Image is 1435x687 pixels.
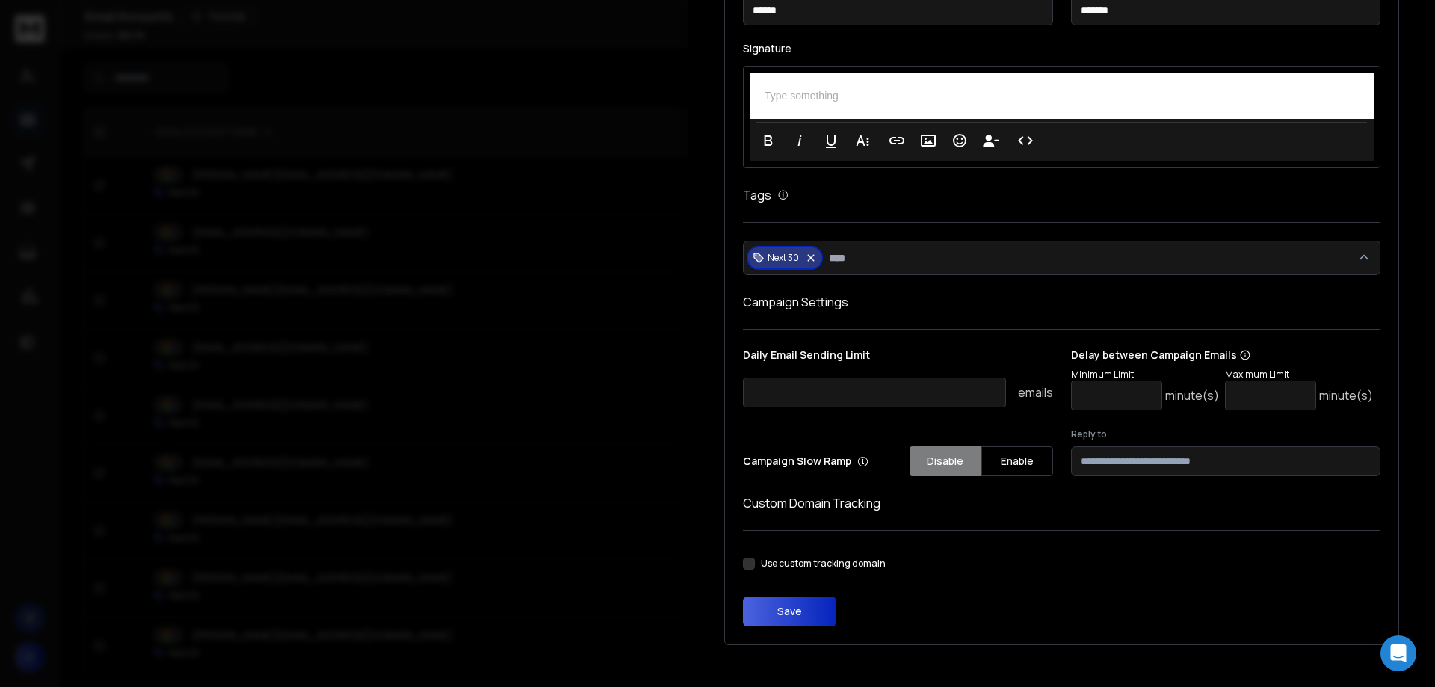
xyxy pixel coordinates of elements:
[743,454,868,469] p: Campaign Slow Ramp
[1011,126,1040,155] button: Code View
[754,126,783,155] button: Bold (Ctrl+B)
[743,43,1380,54] label: Signature
[1380,635,1416,671] div: Open Intercom Messenger
[1071,348,1373,363] p: Delay between Campaign Emails
[1319,386,1373,404] p: minute(s)
[743,494,1380,512] h1: Custom Domain Tracking
[1225,369,1373,381] p: Maximum Limit
[945,126,974,155] button: Emoticons
[910,446,981,476] button: Disable
[743,597,836,626] button: Save
[786,126,814,155] button: Italic (Ctrl+I)
[743,186,771,204] h1: Tags
[981,446,1053,476] button: Enable
[1018,383,1053,401] p: emails
[1165,386,1219,404] p: minute(s)
[914,126,942,155] button: Insert Image (Ctrl+P)
[743,348,1053,369] p: Daily Email Sending Limit
[977,126,1005,155] button: Insert Unsubscribe Link
[1071,428,1381,440] label: Reply to
[817,126,845,155] button: Underline (Ctrl+U)
[1071,369,1219,381] p: Minimum Limit
[743,293,1380,311] h1: Campaign Settings
[768,252,799,264] p: Next 30
[848,126,877,155] button: More Text
[761,558,886,570] label: Use custom tracking domain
